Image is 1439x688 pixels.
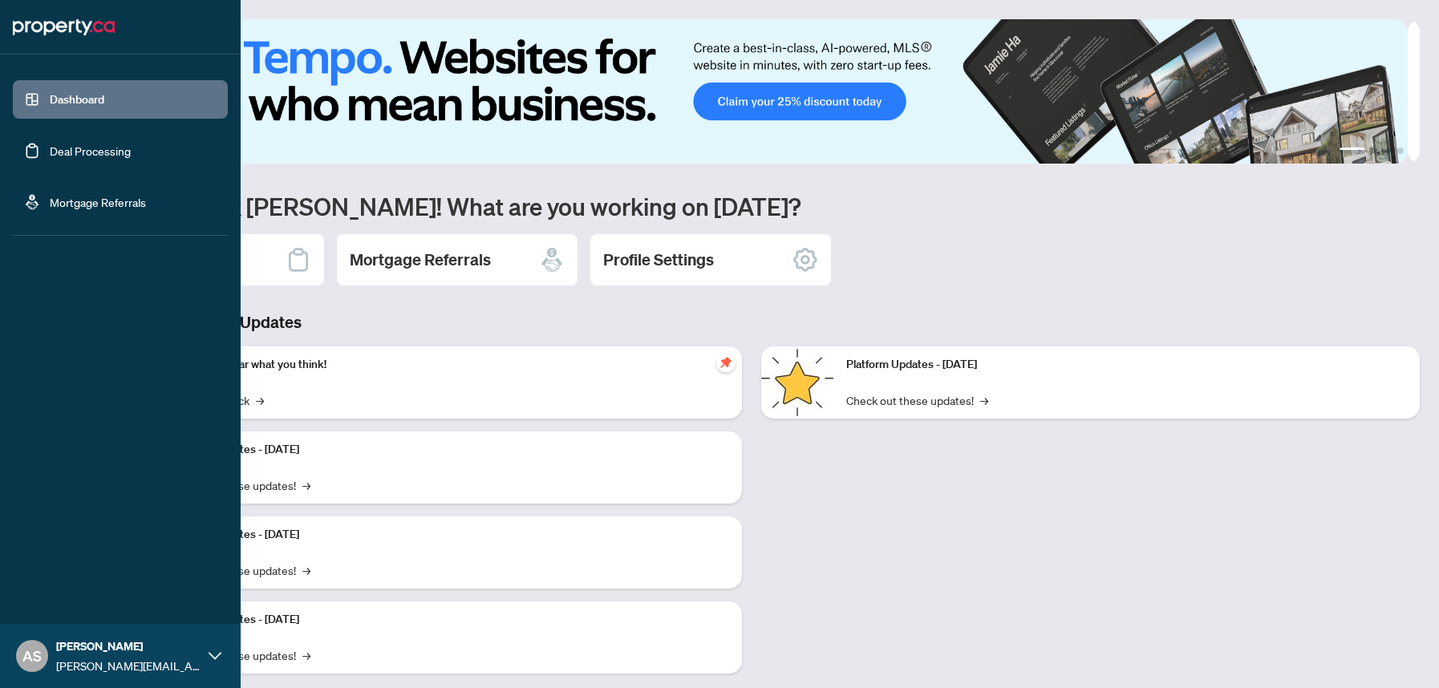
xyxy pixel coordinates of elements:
span: → [980,391,988,409]
span: → [302,646,310,664]
p: Platform Updates - [DATE] [846,356,1407,374]
a: Check out these updates!→ [846,391,988,409]
p: Platform Updates - [DATE] [168,441,729,459]
h2: Mortgage Referrals [350,249,491,271]
h3: Brokerage & Industry Updates [83,311,1420,334]
img: Platform Updates - June 23, 2025 [761,346,833,419]
button: 4 [1397,148,1404,154]
span: [PERSON_NAME][EMAIL_ADDRESS][DOMAIN_NAME] [56,657,201,674]
span: [PERSON_NAME] [56,637,201,655]
a: Deal Processing [50,144,131,158]
a: Dashboard [50,92,104,107]
span: → [302,561,310,579]
h2: Profile Settings [603,249,714,271]
p: We want to hear what you think! [168,356,729,374]
span: AS [22,645,42,667]
p: Platform Updates - [DATE] [168,611,729,629]
span: pushpin [716,353,736,372]
img: Slide 0 [83,19,1408,164]
span: → [302,476,310,494]
h1: Welcome back [PERSON_NAME]! What are you working on [DATE]? [83,191,1420,221]
span: → [256,391,264,409]
button: 1 [1340,148,1365,154]
button: Open asap [1375,632,1423,680]
a: Mortgage Referrals [50,195,146,209]
img: logo [13,14,115,40]
button: 3 [1384,148,1391,154]
button: 2 [1372,148,1378,154]
p: Platform Updates - [DATE] [168,526,729,544]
